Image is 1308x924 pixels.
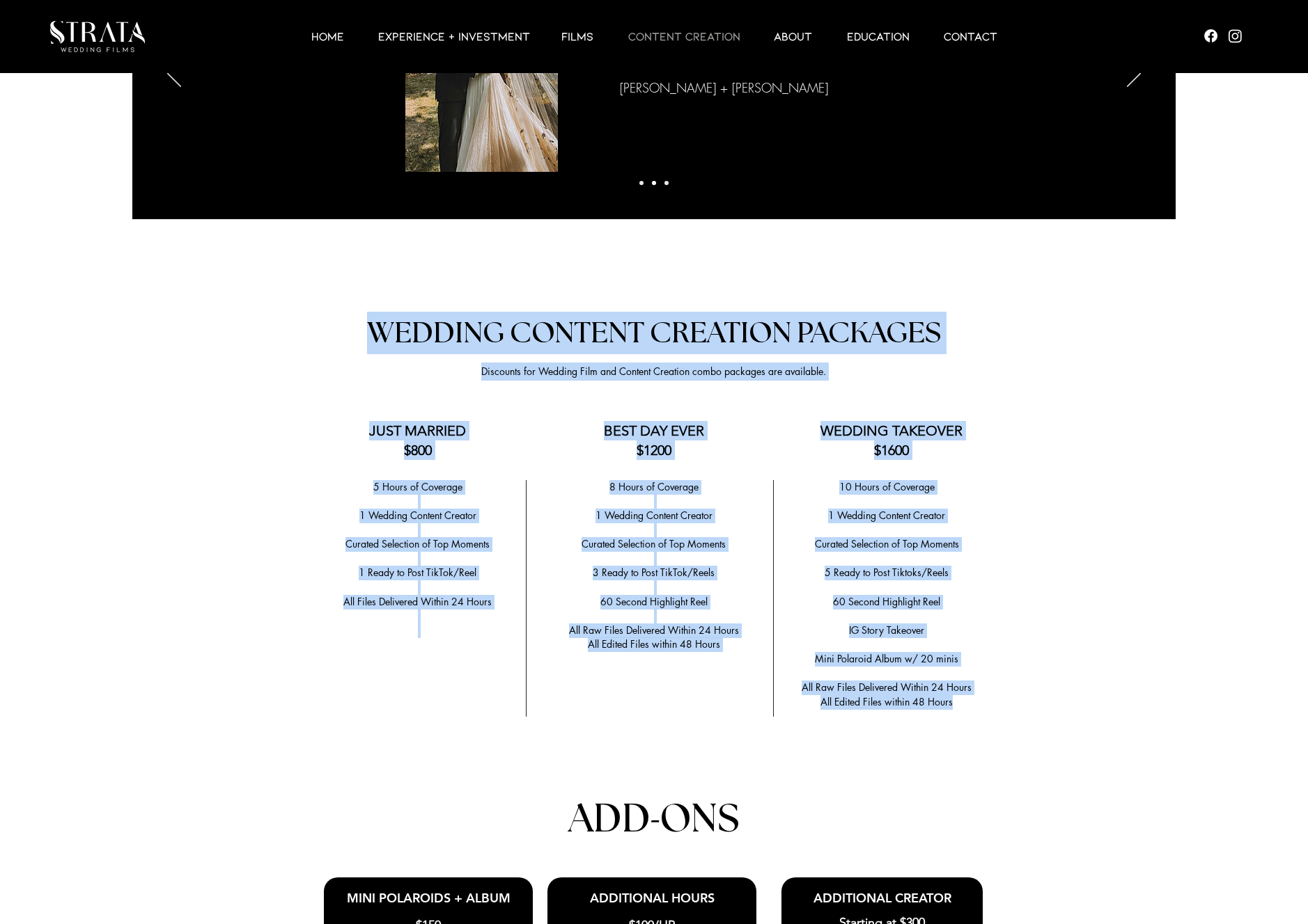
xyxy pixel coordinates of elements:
span: All Edited Files within 48 Hours [820,695,953,708]
a: Copy of Slide 1 [652,181,656,185]
p: HOME [304,28,351,45]
span: $800 [404,442,432,459]
span: Curated Selection of Top Moments [815,537,959,550]
button: Next [1127,60,1141,89]
a: Copy of Copy of Slide 1 [664,181,669,185]
p: EXPERIENCE + INVESTMENT [371,28,537,45]
nav: Slides [635,181,673,185]
a: Contact [926,28,1014,45]
a: HOME [294,28,361,45]
span: All Raw Files Delivered Within 24 Hours [802,680,972,694]
span: - [651,793,660,841]
a: CONTENT CREATION [611,28,756,45]
button: Previous [167,60,181,89]
span: 8 Hours of Coverage [609,480,699,493]
ul: Social Bar [1202,27,1244,45]
span: 60 Second Highlight Reel [833,595,940,608]
span: [PERSON_NAME] + [PERSON_NAME] [620,79,828,96]
span: IG Story Takeover [849,623,924,637]
span: 60 Second Highlight Reel [600,595,708,608]
span: ​Curated Selection of Top Moments [582,537,726,550]
span: 1 Wedding Content Creator [595,509,713,522]
span: JUST MARRIED [369,422,466,439]
span: 1 Wedding Content Creator [828,509,945,522]
span: MINI POLAROIDS + ALBUM [347,890,511,906]
p: Films [554,28,600,45]
a: Films [544,28,611,45]
a: Slide 1 [639,181,644,185]
span: 10 Hours of Coverage [839,480,935,493]
span: 1 Ready to Post TikTok/Reel [359,566,476,579]
span: 1 Wedding Content Creator [359,509,476,522]
span: All Raw Files Delivered Within 24 Hours [569,623,739,637]
p: CONTENT CREATION [621,28,747,45]
span: Discounts for Wedding Film and Content Creation combo packages are available. [481,365,826,378]
span: All Files Delivered Within 24 Hours [343,595,492,608]
p: ABOUT [767,28,819,45]
a: EXPERIENCE + INVESTMENT [361,28,544,45]
span: WEDDING TAKEOVER $1600 [820,422,963,459]
span: Mini Polaroid Album w/ 20 minis [815,652,958,665]
p: Contact [937,28,1004,45]
p: EDUCATION [840,28,917,45]
span: 5 Ready to Post Tiktoks/Reels [825,566,949,579]
span: ​Curated Selection of Top Moments [345,537,490,550]
span: 3 Ready to Post TikTok/Reels [593,566,715,579]
span: ADDITIONAL HOURS [590,890,715,906]
span: All Edited Files within 48 Hours [588,637,720,651]
a: ABOUT [756,28,830,45]
span: WEDDING CONTENT CREATION PACKAGES [367,319,941,348]
span: ADD [568,800,651,839]
span: 5 Hours of Coverage [373,480,462,493]
span: ONS [660,800,739,839]
img: LUX STRATA TEST_edited.png [50,21,145,52]
span: ADDITIONAL CREATOR [813,890,951,906]
span: BEST DAY EVER $1200 [604,422,704,459]
a: EDUCATION [830,28,926,45]
nav: Site [132,28,1176,45]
